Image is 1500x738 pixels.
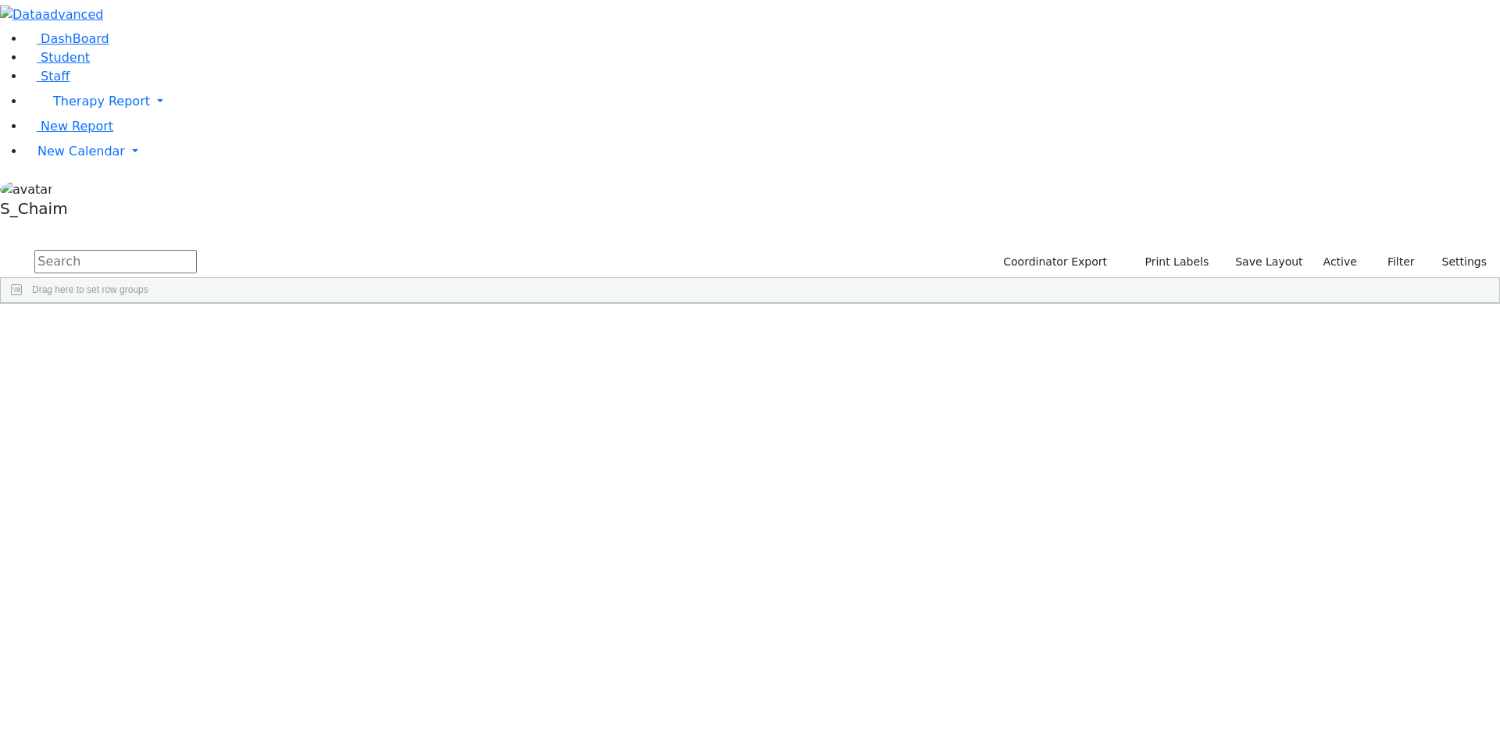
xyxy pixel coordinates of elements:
button: Save Layout [1228,250,1309,274]
span: Student [41,50,90,65]
label: Active [1316,250,1364,274]
span: Staff [41,69,70,84]
span: Drag here to set row groups [32,284,148,295]
a: Student [25,50,90,65]
a: Staff [25,69,70,84]
button: Filter [1367,250,1422,274]
span: Therapy Report [53,94,150,109]
button: Coordinator Export [993,250,1114,274]
span: DashBoard [41,31,109,46]
button: Settings [1422,250,1494,274]
button: Print Labels [1127,250,1216,274]
a: New Report [25,119,113,134]
span: New Report [41,119,113,134]
a: New Calendar [25,136,1500,167]
input: Search [34,250,197,273]
a: DashBoard [25,31,109,46]
span: New Calendar [37,144,125,159]
a: Therapy Report [25,86,1500,117]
